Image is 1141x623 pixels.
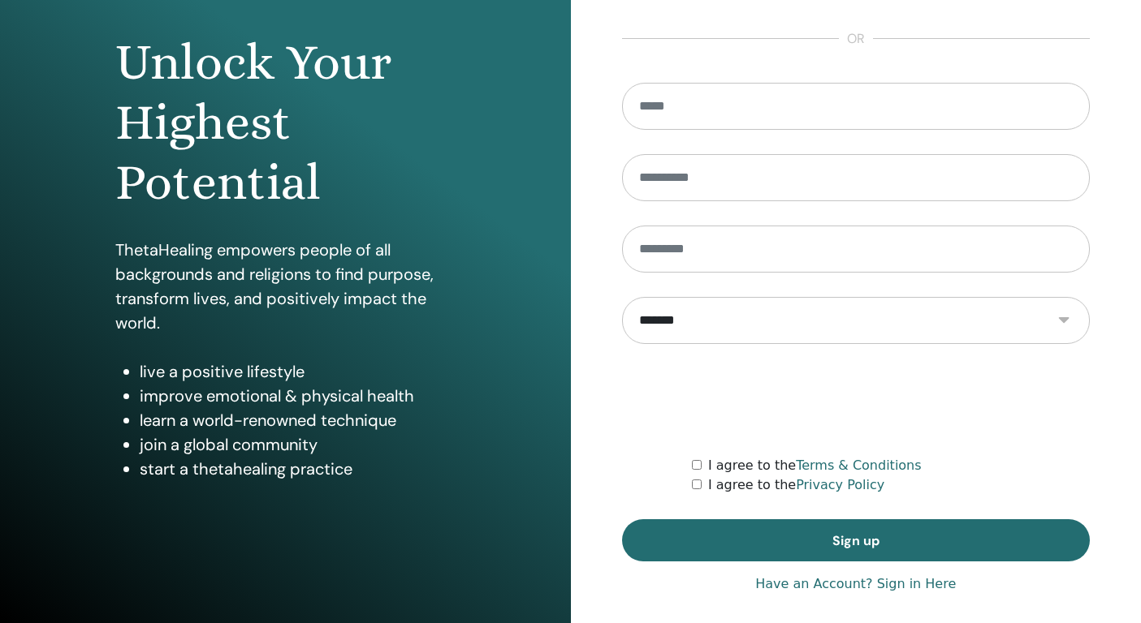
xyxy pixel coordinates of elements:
[140,359,455,384] li: live a positive lifestyle
[733,368,979,432] iframe: reCAPTCHA
[140,408,455,432] li: learn a world-renowned technique
[115,238,455,335] p: ThetaHealing empowers people of all backgrounds and religions to find purpose, transform lives, a...
[708,475,884,495] label: I agree to the
[115,32,455,213] h1: Unlock Your Highest Potential
[839,29,873,49] span: or
[832,532,880,549] span: Sign up
[622,519,1091,561] button: Sign up
[140,457,455,481] li: start a thetahealing practice
[140,384,455,408] li: improve emotional & physical health
[796,477,884,492] a: Privacy Policy
[796,458,921,473] a: Terms & Conditions
[708,456,922,475] label: I agree to the
[755,574,956,594] a: Have an Account? Sign in Here
[140,432,455,457] li: join a global community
